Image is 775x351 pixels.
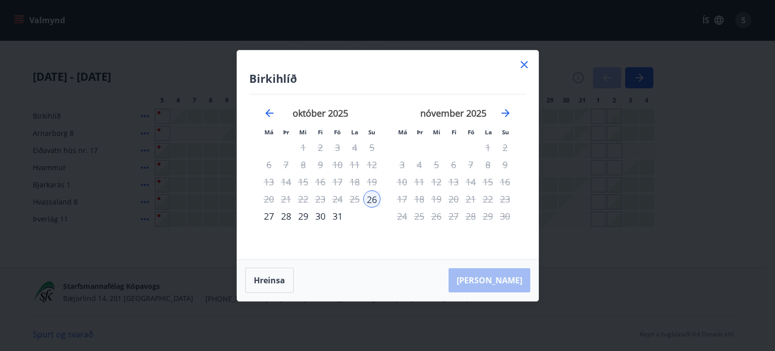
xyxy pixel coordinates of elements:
td: Not available. fimmtudagur, 9. október 2025 [312,156,329,173]
td: Not available. mánudagur, 17. nóvember 2025 [394,190,411,208]
td: Not available. miðvikudagur, 8. október 2025 [295,156,312,173]
td: Not available. mánudagur, 6. október 2025 [260,156,278,173]
td: Not available. þriðjudagur, 18. nóvember 2025 [411,190,428,208]
div: Aðeins útritun í boði [329,208,346,225]
small: Fi [452,128,457,136]
td: Not available. miðvikudagur, 12. nóvember 2025 [428,173,445,190]
div: Move backward to switch to the previous month. [263,107,275,119]
td: Not available. mánudagur, 10. nóvember 2025 [394,173,411,190]
strong: október 2025 [293,107,348,119]
td: Not available. fimmtudagur, 20. nóvember 2025 [445,190,462,208]
td: Choose fimmtudagur, 30. október 2025 as your check-out date. It’s available. [312,208,329,225]
small: Su [502,128,509,136]
td: Not available. sunnudagur, 19. október 2025 [363,173,380,190]
td: Not available. fimmtudagur, 27. nóvember 2025 [445,208,462,225]
td: Not available. fimmtudagur, 16. október 2025 [312,173,329,190]
div: Aðeins útritun í boði [445,156,462,173]
div: Aðeins útritun í boði [329,173,346,190]
td: Not available. sunnudagur, 5. október 2025 [363,139,380,156]
td: Not available. laugardagur, 4. október 2025 [346,139,363,156]
td: Not available. föstudagur, 21. nóvember 2025 [462,190,479,208]
td: Not available. miðvikudagur, 19. nóvember 2025 [428,190,445,208]
td: Choose föstudagur, 31. október 2025 as your check-out date. It’s available. [329,208,346,225]
td: Not available. fimmtudagur, 13. nóvember 2025 [445,173,462,190]
div: 28 [278,208,295,225]
div: Aðeins útritun í boði [329,156,346,173]
td: Not available. laugardagur, 18. október 2025 [346,173,363,190]
td: Not available. föstudagur, 10. október 2025 [329,156,346,173]
div: Aðeins innritun í boði [363,190,380,208]
td: Not available. mánudagur, 3. nóvember 2025 [394,156,411,173]
td: Selected as start date. sunnudagur, 26. október 2025 [363,190,380,208]
td: Not available. laugardagur, 29. nóvember 2025 [479,208,496,225]
td: Not available. föstudagur, 3. október 2025 [329,139,346,156]
td: Not available. sunnudagur, 12. október 2025 [363,156,380,173]
small: Má [264,128,273,136]
div: 29 [295,208,312,225]
td: Not available. þriðjudagur, 25. nóvember 2025 [411,208,428,225]
td: Not available. þriðjudagur, 7. október 2025 [278,156,295,173]
small: Þr [417,128,423,136]
td: Not available. mánudagur, 24. nóvember 2025 [394,208,411,225]
td: Not available. sunnudagur, 2. nóvember 2025 [496,139,514,156]
strong: nóvember 2025 [420,107,486,119]
td: Not available. þriðjudagur, 4. nóvember 2025 [411,156,428,173]
td: Choose mánudagur, 27. október 2025 as your check-out date. It’s available. [260,208,278,225]
td: Not available. föstudagur, 28. nóvember 2025 [462,208,479,225]
td: Not available. fimmtudagur, 6. nóvember 2025 [445,156,462,173]
td: Not available. þriðjudagur, 11. nóvember 2025 [411,173,428,190]
div: Move forward to switch to the next month. [500,107,512,119]
small: Má [398,128,407,136]
td: Not available. miðvikudagur, 5. nóvember 2025 [428,156,445,173]
button: Hreinsa [245,268,294,293]
small: Mi [433,128,440,136]
small: Þr [283,128,289,136]
small: Su [368,128,375,136]
td: Choose miðvikudagur, 29. október 2025 as your check-out date. It’s available. [295,208,312,225]
div: Aðeins útritun í boði [329,190,346,208]
div: Calendar [249,94,526,247]
td: Not available. fimmtudagur, 23. október 2025 [312,190,329,208]
small: Mi [299,128,307,136]
td: Not available. sunnudagur, 16. nóvember 2025 [496,173,514,190]
td: Not available. föstudagur, 17. október 2025 [329,173,346,190]
td: Not available. fimmtudagur, 2. október 2025 [312,139,329,156]
small: La [485,128,492,136]
td: Not available. föstudagur, 7. nóvember 2025 [462,156,479,173]
td: Not available. miðvikudagur, 26. nóvember 2025 [428,208,445,225]
td: Not available. laugardagur, 1. nóvember 2025 [479,139,496,156]
td: Not available. þriðjudagur, 14. október 2025 [278,173,295,190]
div: 27 [260,208,278,225]
small: Fi [318,128,323,136]
td: Not available. miðvikudagur, 22. október 2025 [295,190,312,208]
div: Aðeins útritun í boði [462,173,479,190]
h4: Birkihlíð [249,71,526,86]
td: Choose þriðjudagur, 28. október 2025 as your check-out date. It’s available. [278,208,295,225]
td: Not available. sunnudagur, 23. nóvember 2025 [496,190,514,208]
small: La [351,128,358,136]
td: Not available. miðvikudagur, 15. október 2025 [295,173,312,190]
small: Fö [468,128,474,136]
td: Not available. laugardagur, 15. nóvember 2025 [479,173,496,190]
td: Not available. sunnudagur, 30. nóvember 2025 [496,208,514,225]
small: Fö [334,128,341,136]
td: Not available. föstudagur, 24. október 2025 [329,190,346,208]
td: Not available. laugardagur, 22. nóvember 2025 [479,190,496,208]
td: Not available. laugardagur, 8. nóvember 2025 [479,156,496,173]
td: Not available. laugardagur, 11. október 2025 [346,156,363,173]
td: Not available. þriðjudagur, 21. október 2025 [278,190,295,208]
td: Not available. föstudagur, 14. nóvember 2025 [462,173,479,190]
td: Not available. laugardagur, 25. október 2025 [346,190,363,208]
td: Not available. mánudagur, 13. október 2025 [260,173,278,190]
td: Not available. sunnudagur, 9. nóvember 2025 [496,156,514,173]
td: Not available. mánudagur, 20. október 2025 [260,190,278,208]
td: Not available. miðvikudagur, 1. október 2025 [295,139,312,156]
div: 30 [312,208,329,225]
